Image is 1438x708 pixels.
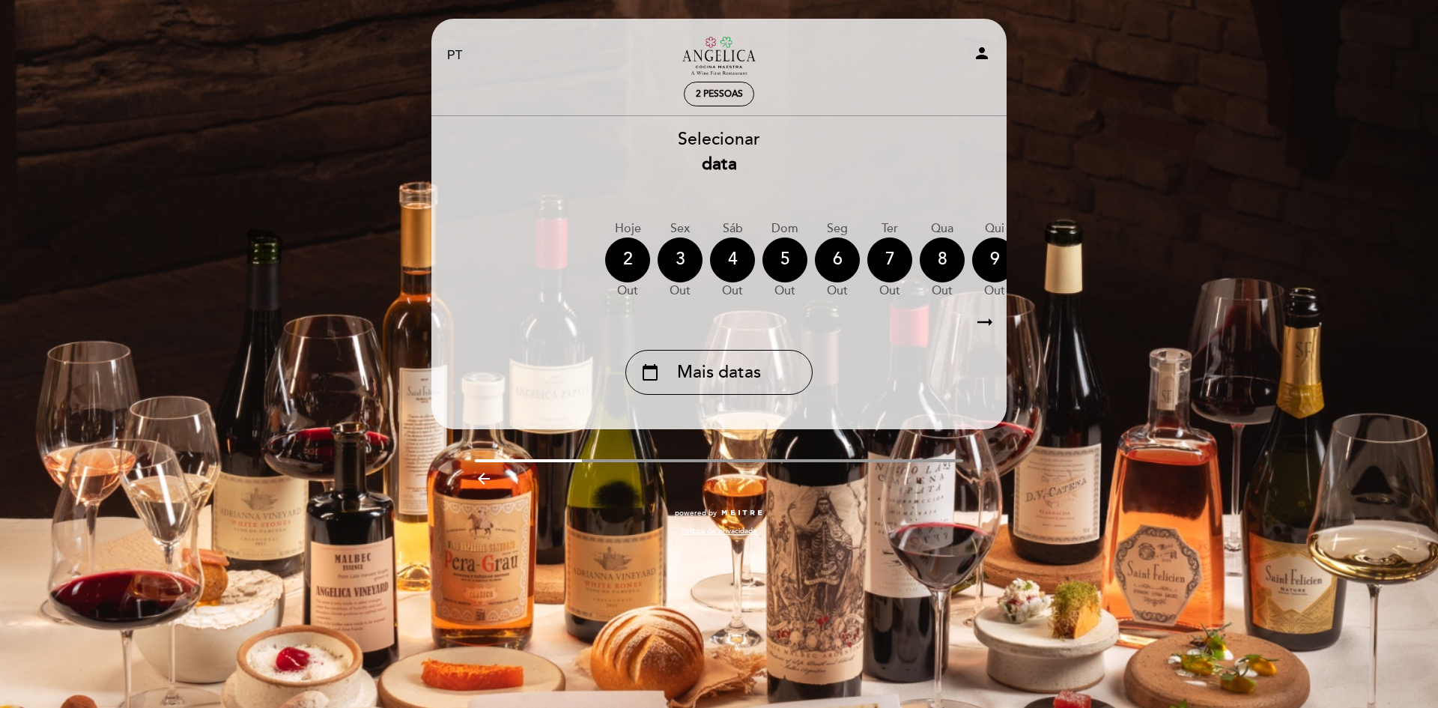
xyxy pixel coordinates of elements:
div: 4 [710,237,755,282]
div: Sex [658,220,703,237]
a: Restaurante [PERSON_NAME] Maestra [625,35,813,76]
div: out [867,282,912,300]
a: powered by [675,508,763,518]
div: out [972,282,1017,300]
div: Ter [867,220,912,237]
b: data [702,154,737,175]
div: out [815,282,860,300]
div: out [920,282,965,300]
div: Qui [972,220,1017,237]
div: Selecionar [431,127,1007,177]
div: 6 [815,237,860,282]
img: MEITRE [720,509,763,517]
div: 2 [605,237,650,282]
div: 9 [972,237,1017,282]
div: Seg [815,220,860,237]
div: out [605,282,650,300]
div: Qua [920,220,965,237]
div: Dom [762,220,807,237]
i: arrow_backward [475,470,493,488]
div: 5 [762,237,807,282]
span: powered by [675,508,717,518]
i: arrow_right_alt [974,306,996,339]
div: out [762,282,807,300]
a: Política de privacidade [681,526,757,536]
div: Hoje [605,220,650,237]
button: person [973,44,991,67]
div: Sáb [710,220,755,237]
span: 2 pessoas [696,88,743,100]
div: 8 [920,237,965,282]
i: calendar_today [641,360,659,385]
span: Mais datas [677,360,761,385]
div: out [658,282,703,300]
div: 7 [867,237,912,282]
i: person [973,44,991,62]
div: 3 [658,237,703,282]
div: out [710,282,755,300]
